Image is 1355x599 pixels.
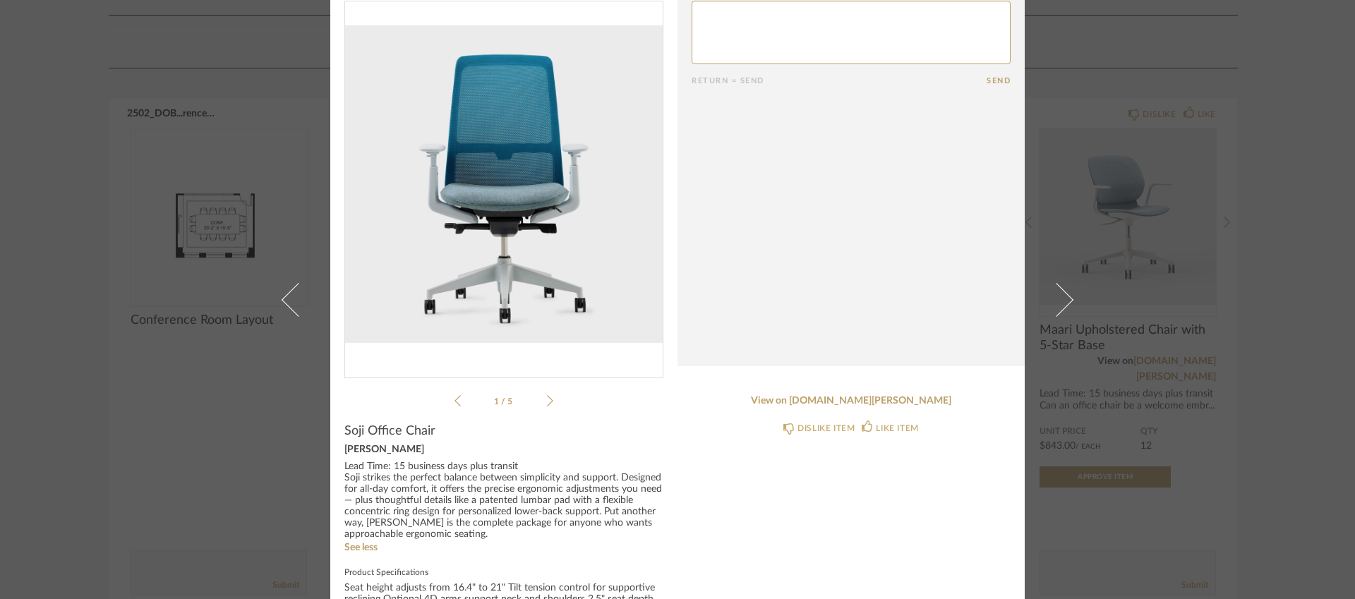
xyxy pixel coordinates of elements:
[692,76,987,85] div: Return = Send
[876,421,918,435] div: LIKE ITEM
[692,395,1011,407] a: View on [DOMAIN_NAME][PERSON_NAME]
[797,421,855,435] div: DISLIKE ITEM
[344,566,663,577] label: Product Specifications
[344,444,663,456] div: [PERSON_NAME]
[494,397,501,406] span: 1
[345,1,663,366] img: dda28c05-b4f9-4377-9e11-2c28d069d285_1000x1000.jpg
[344,423,435,439] span: Soji Office Chair
[344,461,663,540] div: Lead Time: 15 business days plus transit Soji strikes the perfect balance between simplicity and ...
[507,397,514,406] span: 5
[987,76,1011,85] button: Send
[345,1,663,366] div: 0
[501,397,507,406] span: /
[344,543,378,552] a: See less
